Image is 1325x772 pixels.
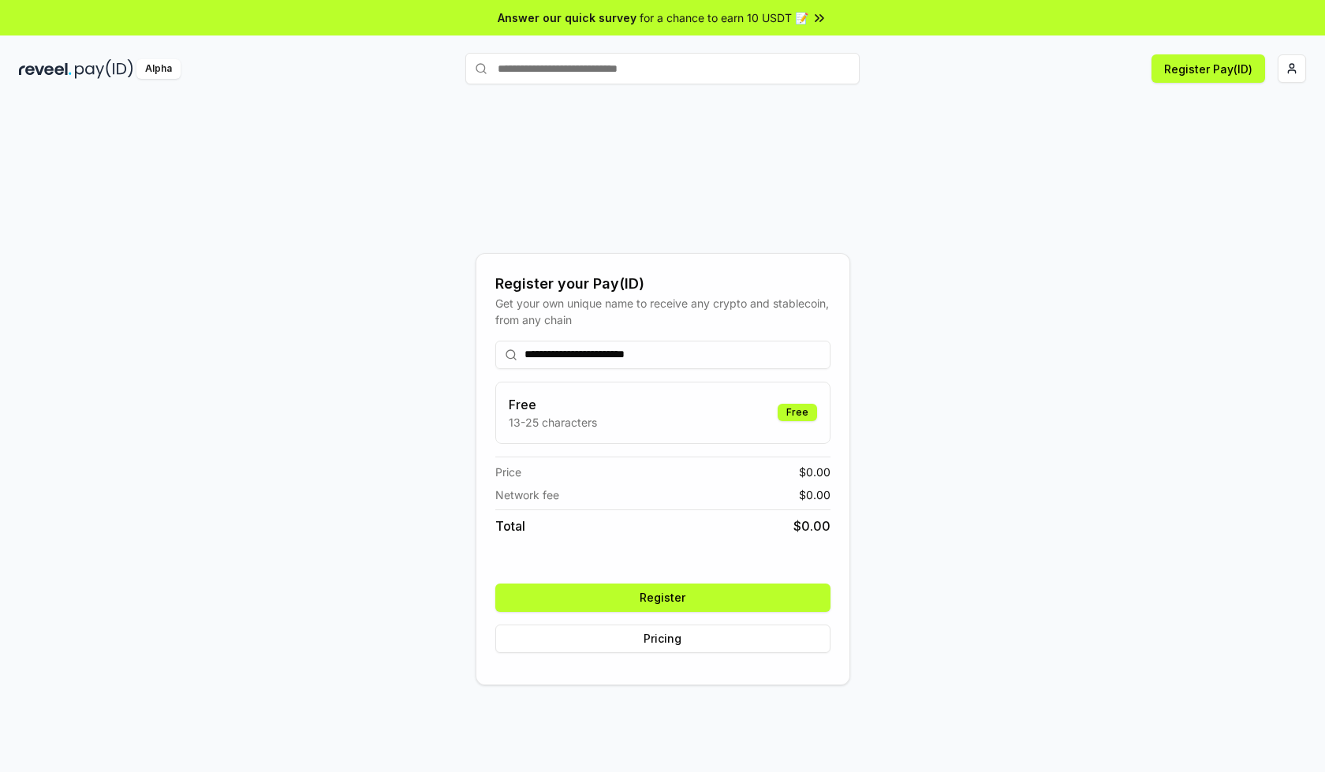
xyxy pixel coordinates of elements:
span: Price [495,464,521,480]
img: pay_id [75,59,133,79]
span: $ 0.00 [799,464,830,480]
span: $ 0.00 [799,487,830,503]
span: Answer our quick survey [498,9,636,26]
div: Alpha [136,59,181,79]
div: Free [778,404,817,421]
span: Total [495,517,525,535]
img: reveel_dark [19,59,72,79]
div: Register your Pay(ID) [495,273,830,295]
h3: Free [509,395,597,414]
button: Register [495,584,830,612]
div: Get your own unique name to receive any crypto and stablecoin, from any chain [495,295,830,328]
span: Network fee [495,487,559,503]
p: 13-25 characters [509,414,597,431]
button: Register Pay(ID) [1151,54,1265,83]
span: $ 0.00 [793,517,830,535]
span: for a chance to earn 10 USDT 📝 [640,9,808,26]
button: Pricing [495,625,830,653]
